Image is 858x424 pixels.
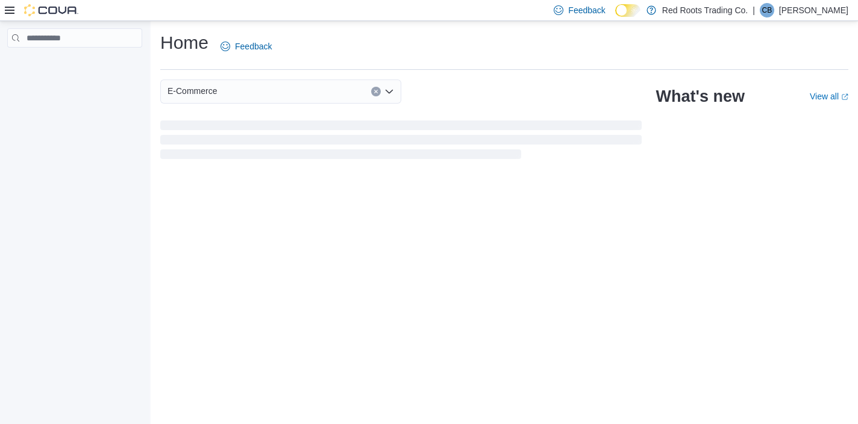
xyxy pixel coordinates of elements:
p: Red Roots Trading Co. [662,3,748,17]
p: | [753,3,755,17]
a: View allExternal link [810,92,848,101]
p: [PERSON_NAME] [779,3,848,17]
img: Cova [24,4,78,16]
a: Feedback [216,34,277,58]
div: Cindy Burke [760,3,774,17]
svg: External link [841,93,848,101]
button: Open list of options [384,87,394,96]
span: CB [762,3,772,17]
span: Feedback [568,4,605,16]
h2: What's new [656,87,745,106]
span: E-Commerce [168,84,217,98]
input: Dark Mode [615,4,640,17]
span: Loading [160,123,642,161]
h1: Home [160,31,208,55]
button: Clear input [371,87,381,96]
span: Feedback [235,40,272,52]
nav: Complex example [7,50,142,79]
